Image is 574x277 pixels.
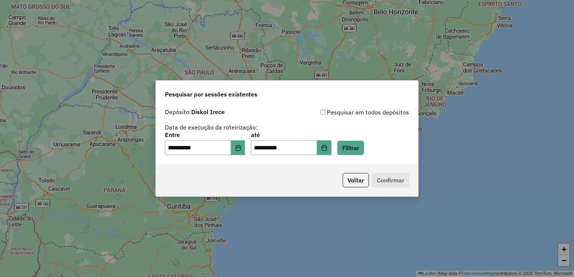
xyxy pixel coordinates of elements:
[287,108,409,117] div: Pesquisar em todos depósitos
[165,130,245,139] label: Entre
[343,173,369,187] button: Voltar
[165,123,258,132] label: Data de execução da roteirização:
[317,140,331,155] button: Choose Date
[251,130,331,139] label: até
[191,108,225,116] strong: Diskol Irece
[165,107,225,116] label: Depósito:
[231,140,245,155] button: Choose Date
[337,141,364,155] button: Filtrar
[165,90,257,99] span: Pesquisar por sessões existentes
